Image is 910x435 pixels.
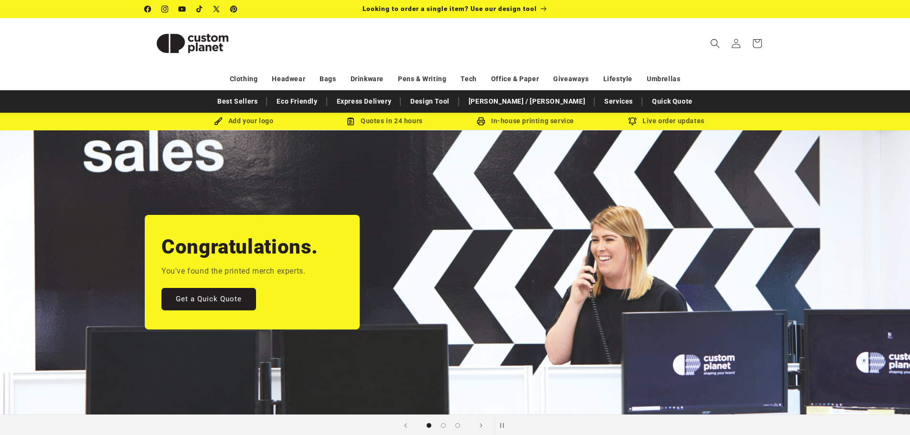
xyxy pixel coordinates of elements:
[647,93,697,110] a: Quick Quote
[320,71,336,87] a: Bags
[214,117,223,126] img: Brush Icon
[272,71,305,87] a: Headwear
[455,115,596,127] div: In-house printing service
[230,71,258,87] a: Clothing
[363,5,537,12] span: Looking to order a single item? Use our design tool
[406,93,454,110] a: Design Tool
[705,33,726,54] summary: Search
[351,71,384,87] a: Drinkware
[596,115,737,127] div: Live order updates
[491,71,539,87] a: Office & Paper
[161,265,305,278] p: You've found the printed merch experts.
[398,71,446,87] a: Pens & Writing
[173,115,314,127] div: Add your logo
[464,93,590,110] a: [PERSON_NAME] / [PERSON_NAME]
[145,22,240,65] img: Custom Planet
[161,234,318,260] h2: Congratulations.
[161,288,256,310] a: Get a Quick Quote
[600,93,638,110] a: Services
[628,117,637,126] img: Order updates
[332,93,396,110] a: Express Delivery
[436,418,450,433] button: Load slide 2 of 3
[477,117,485,126] img: In-house printing
[647,71,680,87] a: Umbrellas
[346,117,355,126] img: Order Updates Icon
[603,71,632,87] a: Lifestyle
[460,71,476,87] a: Tech
[553,71,589,87] a: Giveaways
[141,18,244,68] a: Custom Planet
[422,418,436,433] button: Load slide 1 of 3
[213,93,262,110] a: Best Sellers
[272,93,322,110] a: Eco Friendly
[450,418,465,433] button: Load slide 3 of 3
[314,115,455,127] div: Quotes in 24 hours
